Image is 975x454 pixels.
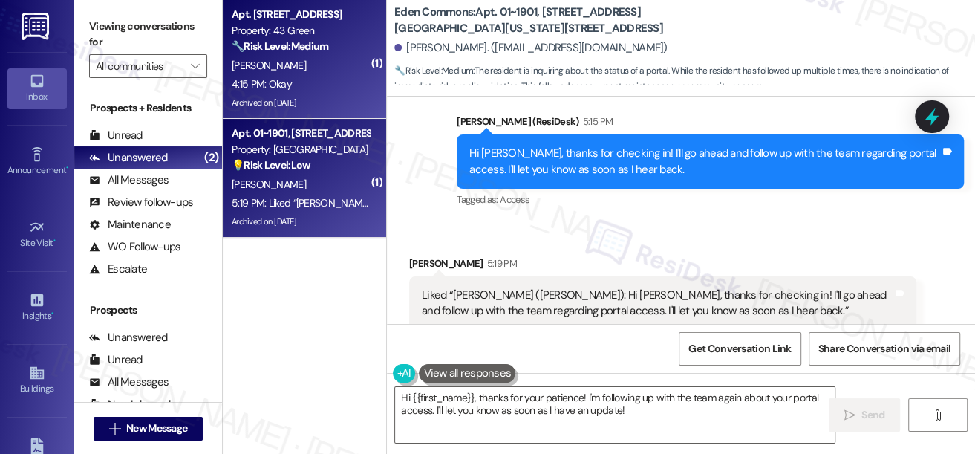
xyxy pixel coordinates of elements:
[94,417,203,441] button: New Message
[932,409,943,421] i: 
[579,114,613,129] div: 5:15 PM
[89,150,168,166] div: Unanswered
[89,172,169,188] div: All Messages
[688,341,791,357] span: Get Conversation Link
[7,288,67,328] a: Insights •
[422,288,893,320] div: Liked “[PERSON_NAME] ([PERSON_NAME]): Hi [PERSON_NAME], thanks for checking in! I'll go ahead and...
[191,60,199,72] i: 
[809,332,960,366] button: Share Conversation via email
[500,193,529,206] span: Access
[679,332,800,366] button: Get Conversation Link
[89,397,175,412] div: New Inbounds
[230,94,371,112] div: Archived on [DATE]
[200,146,222,169] div: (2)
[89,128,143,143] div: Unread
[394,40,668,56] div: [PERSON_NAME]. ([EMAIL_ADDRESS][DOMAIN_NAME])
[395,387,835,443] textarea: Hi {{first_name}}, thanks for your patience! I'm following up with the team again about your port...
[232,23,369,39] div: Property: 43 Green
[22,13,52,40] img: ResiDesk Logo
[232,142,369,158] div: Property: [GEOGRAPHIC_DATA]
[232,178,306,191] span: [PERSON_NAME]
[457,189,964,210] div: Tagged as:
[53,236,56,246] span: •
[232,59,306,72] span: [PERSON_NAME]
[232,158,310,172] strong: 💡 Risk Level: Low
[829,398,901,432] button: Send
[89,330,168,346] div: Unanswered
[7,360,67,401] a: Buildings
[230,213,371,231] div: Archived on [DATE]
[394,65,473,77] strong: 🔧 Risk Level: Medium
[394,4,691,36] b: Eden Commons: Apt. 01~1901, [STREET_ADDRESS][GEOGRAPHIC_DATA][US_STATE][STREET_ADDRESS]
[7,68,67,108] a: Inbox
[74,100,222,116] div: Prospects + Residents
[457,114,964,134] div: [PERSON_NAME] (ResiDesk)
[89,262,147,277] div: Escalate
[861,407,884,423] span: Send
[89,374,169,390] div: All Messages
[126,421,187,436] span: New Message
[818,341,950,357] span: Share Conversation via email
[109,423,120,435] i: 
[89,352,143,368] div: Unread
[89,195,193,210] div: Review follow-ups
[232,126,369,141] div: Apt. 01~1901, [STREET_ADDRESS][GEOGRAPHIC_DATA][US_STATE][STREET_ADDRESS]
[232,77,292,91] div: 4:15 PM: Okay
[394,63,975,95] span: : The resident is inquiring about the status of a portal. While the resident has followed up mult...
[74,302,222,318] div: Prospects
[89,217,171,233] div: Maintenance
[66,163,68,173] span: •
[844,409,855,421] i: 
[51,308,53,319] span: •
[89,239,180,255] div: WO Follow-ups
[7,215,67,255] a: Site Visit •
[409,256,916,276] div: [PERSON_NAME]
[483,256,517,271] div: 5:19 PM
[232,7,369,22] div: Apt. [STREET_ADDRESS]
[469,146,940,178] div: Hi [PERSON_NAME], thanks for checking in! I'll go ahead and follow up with the team regarding por...
[89,15,207,54] label: Viewing conversations for
[96,54,183,78] input: All communities
[232,39,328,53] strong: 🔧 Risk Level: Medium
